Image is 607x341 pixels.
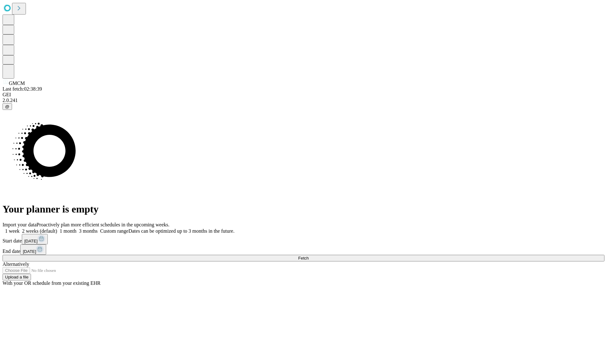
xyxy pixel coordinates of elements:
[3,86,42,92] span: Last fetch: 02:38:39
[9,81,25,86] span: GMCM
[3,274,31,280] button: Upload a file
[3,203,604,215] h1: Your planner is empty
[3,261,29,267] span: Alternatively
[3,92,604,98] div: GEI
[3,222,37,227] span: Import your data
[3,103,12,110] button: @
[3,98,604,103] div: 2.0.241
[24,239,38,243] span: [DATE]
[5,104,9,109] span: @
[3,255,604,261] button: Fetch
[3,244,604,255] div: End date
[100,228,128,234] span: Custom range
[22,228,57,234] span: 2 weeks (default)
[128,228,234,234] span: Dates can be optimized up to 3 months in the future.
[37,222,169,227] span: Proactively plan more efficient schedules in the upcoming weeks.
[5,228,20,234] span: 1 week
[22,234,48,244] button: [DATE]
[79,228,98,234] span: 3 months
[3,234,604,244] div: Start date
[3,280,101,286] span: With your OR schedule from your existing EHR
[60,228,77,234] span: 1 month
[298,256,309,260] span: Fetch
[20,244,46,255] button: [DATE]
[23,249,36,254] span: [DATE]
